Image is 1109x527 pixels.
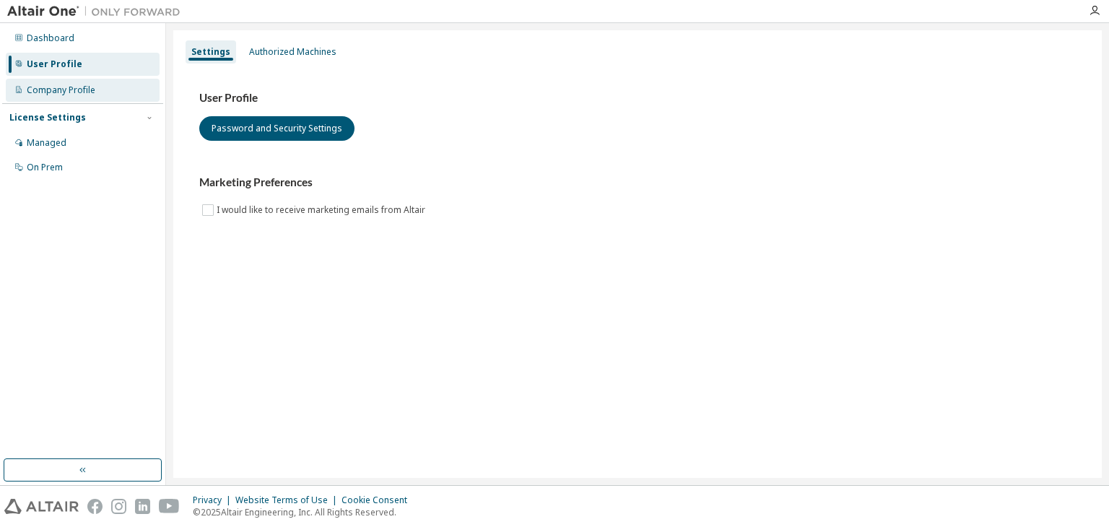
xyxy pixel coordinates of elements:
img: Altair One [7,4,188,19]
div: Privacy [193,495,235,506]
img: youtube.svg [159,499,180,514]
div: Company Profile [27,84,95,96]
img: facebook.svg [87,499,103,514]
div: User Profile [27,58,82,70]
h3: User Profile [199,91,1076,105]
div: Managed [27,137,66,149]
label: I would like to receive marketing emails from Altair [217,201,428,219]
h3: Marketing Preferences [199,175,1076,190]
div: Dashboard [27,32,74,44]
div: On Prem [27,162,63,173]
p: © 2025 Altair Engineering, Inc. All Rights Reserved. [193,506,416,518]
div: Website Terms of Use [235,495,342,506]
div: Authorized Machines [249,46,336,58]
img: linkedin.svg [135,499,150,514]
div: Settings [191,46,230,58]
img: altair_logo.svg [4,499,79,514]
div: Cookie Consent [342,495,416,506]
div: License Settings [9,112,86,123]
button: Password and Security Settings [199,116,355,141]
img: instagram.svg [111,499,126,514]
